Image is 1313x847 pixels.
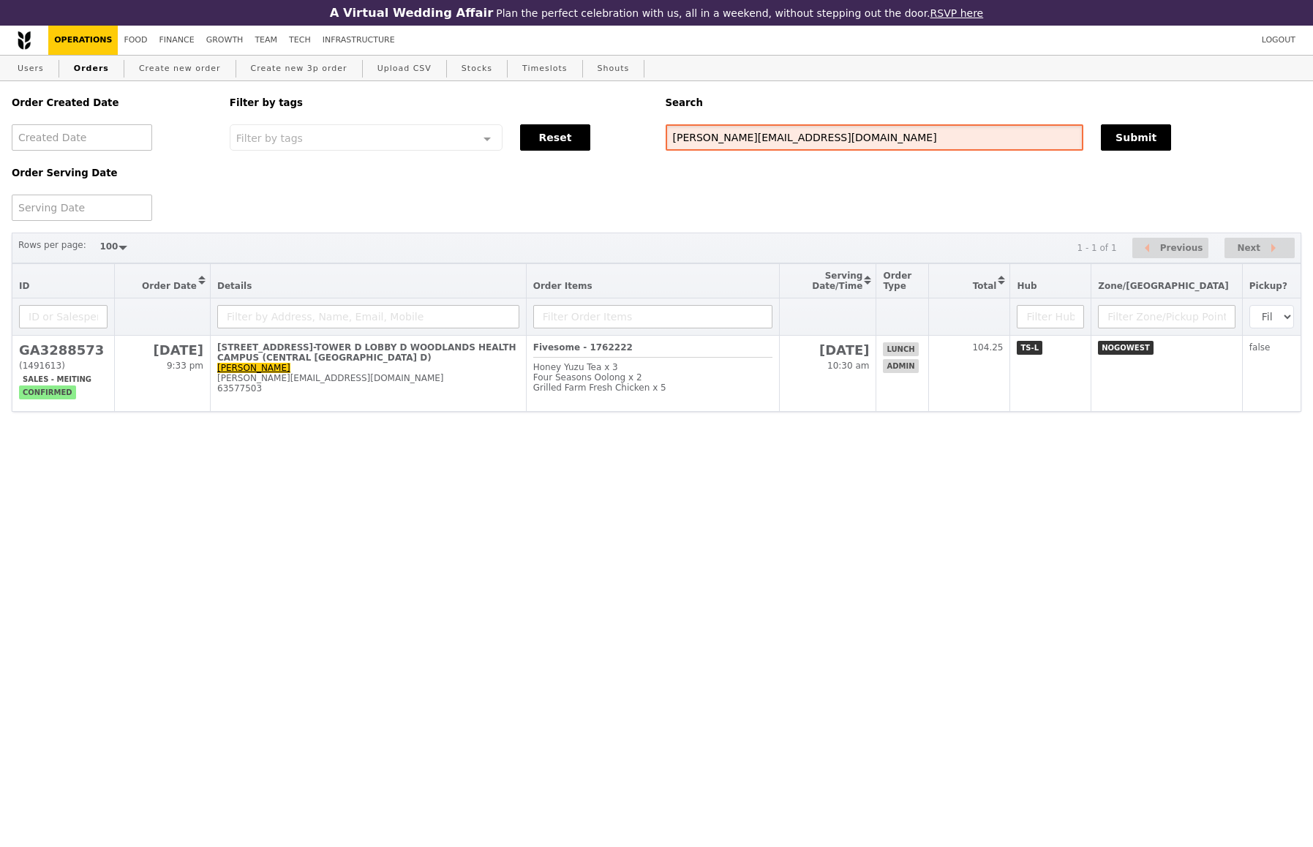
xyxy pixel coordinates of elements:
[19,372,95,386] span: Sales - Meiting
[1249,342,1271,353] span: false
[827,361,869,371] span: 10:30 am
[533,383,666,393] span: Grilled Farm Fresh Chicken x 5
[236,131,303,144] span: Filter by tags
[18,31,31,50] img: Grain logo
[118,26,153,55] a: Food
[520,124,590,151] button: Reset
[12,56,50,82] a: Users
[200,26,249,55] a: Growth
[1132,238,1208,259] button: Previous
[883,271,911,291] span: Order Type
[786,342,870,358] h2: [DATE]
[19,342,108,358] h2: GA3288573
[1098,281,1229,291] span: Zone/[GEOGRAPHIC_DATA]
[12,124,152,151] input: Created Date
[1077,243,1116,253] div: 1 - 1 of 1
[236,6,1078,20] div: Plan the perfect celebration with us, all in a weekend, without stepping out the door.
[230,97,648,108] h5: Filter by tags
[592,56,636,82] a: Shouts
[533,305,772,328] input: Filter Order Items
[283,26,317,55] a: Tech
[18,238,86,252] label: Rows per page:
[19,361,108,371] div: (1491613)
[1098,341,1153,355] span: NOGOWEST
[217,373,519,383] div: [PERSON_NAME][EMAIL_ADDRESS][DOMAIN_NAME]
[154,26,200,55] a: Finance
[12,97,212,108] h5: Order Created Date
[883,359,918,373] span: admin
[972,342,1003,353] span: 104.25
[456,56,498,82] a: Stocks
[930,7,984,19] a: RSVP here
[1098,305,1235,328] input: Filter Zone/Pickup Point
[12,195,152,221] input: Serving Date
[19,281,29,291] span: ID
[533,342,633,353] b: Fivesome - 1762222
[19,305,108,328] input: ID or Salesperson name
[666,124,1084,151] input: Search any field
[1017,305,1084,328] input: Filter Hub
[249,26,283,55] a: Team
[1224,238,1295,259] button: Next
[1256,26,1301,55] a: Logout
[533,372,642,383] span: Four Seasons Oolong x 2
[217,383,519,394] div: 63577503
[533,362,618,372] span: Honey Yuzu Tea x 3
[1237,239,1260,257] span: Next
[12,167,212,178] h5: Order Serving Date
[1101,124,1171,151] button: Submit
[19,385,76,399] span: confirmed
[317,26,401,55] a: Infrastructure
[217,281,252,291] span: Details
[217,342,519,363] div: [STREET_ADDRESS]-TOWER D LOBBY D WOODLANDS HEALTH CAMPUS (CENTRAL [GEOGRAPHIC_DATA] D)
[1017,281,1037,291] span: Hub
[217,363,290,373] a: [PERSON_NAME]
[516,56,573,82] a: Timeslots
[121,342,203,358] h2: [DATE]
[167,361,203,371] span: 9:33 pm
[1249,281,1287,291] span: Pickup?
[372,56,437,82] a: Upload CSV
[68,56,115,82] a: Orders
[217,305,519,328] input: Filter by Address, Name, Email, Mobile
[533,281,592,291] span: Order Items
[1160,239,1203,257] span: Previous
[330,6,493,20] h3: A Virtual Wedding Affair
[883,342,918,356] span: lunch
[133,56,227,82] a: Create new order
[666,97,1302,108] h5: Search
[1017,341,1042,355] span: TS-L
[48,26,118,55] a: Operations
[245,56,353,82] a: Create new 3p order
